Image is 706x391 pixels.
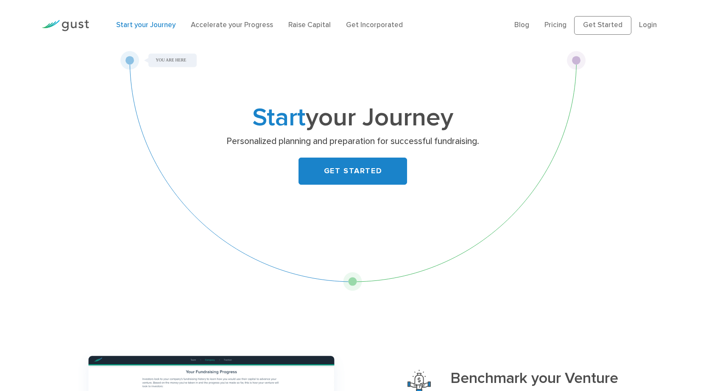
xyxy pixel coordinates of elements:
[116,21,176,29] a: Start your Journey
[574,16,631,35] a: Get Started
[346,21,403,29] a: Get Incorporated
[185,106,520,130] h1: your Journey
[288,21,331,29] a: Raise Capital
[42,20,89,31] img: Gust Logo
[544,21,566,29] a: Pricing
[514,21,529,29] a: Blog
[299,158,407,185] a: GET STARTED
[189,136,517,147] p: Personalized planning and preparation for successful fundraising.
[639,21,657,29] a: Login
[191,21,273,29] a: Accelerate your Progress
[252,103,306,133] span: Start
